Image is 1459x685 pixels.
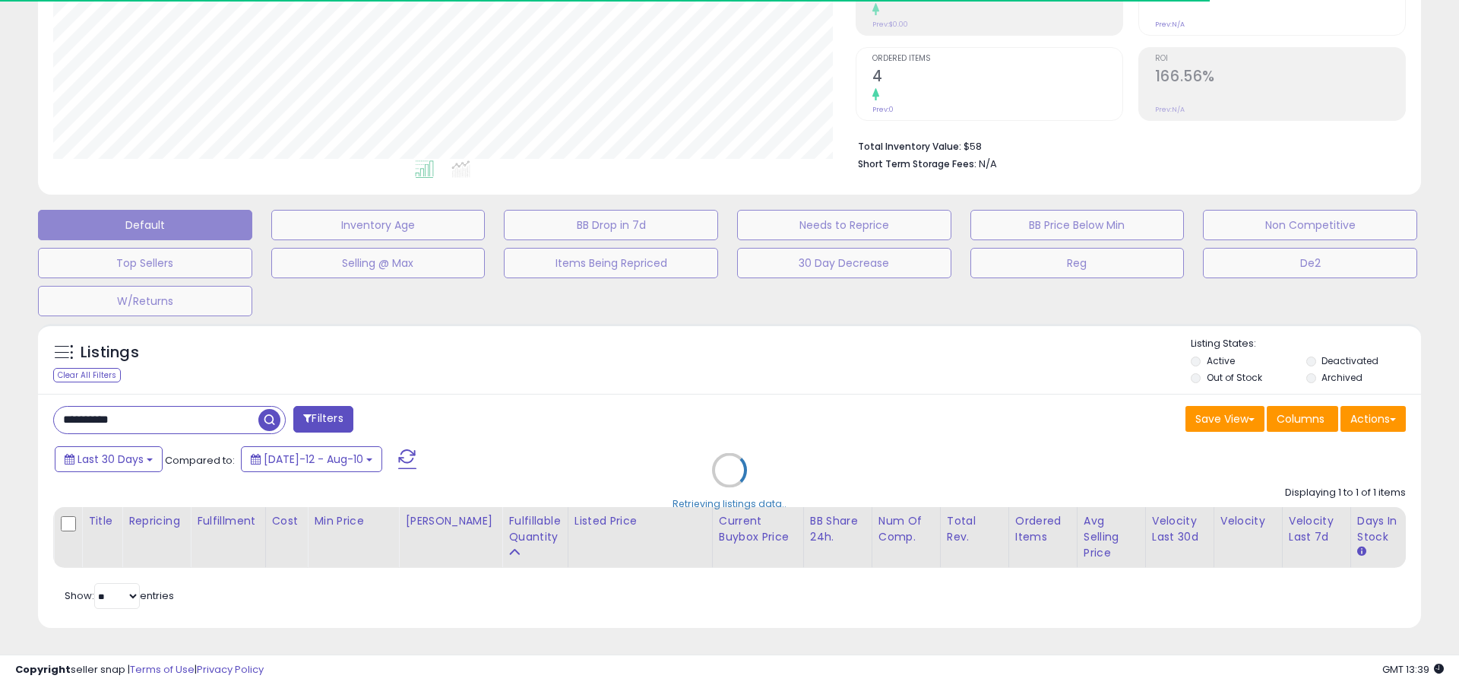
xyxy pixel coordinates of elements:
[737,248,951,278] button: 30 Day Decrease
[1382,662,1444,677] span: 2025-09-10 13:39 GMT
[130,662,195,677] a: Terms of Use
[673,496,786,510] div: Retrieving listings data..
[504,210,718,240] button: BB Drop in 7d
[1155,105,1185,114] small: Prev: N/A
[38,248,252,278] button: Top Sellers
[1155,55,1405,63] span: ROI
[872,105,894,114] small: Prev: 0
[737,210,951,240] button: Needs to Reprice
[858,140,961,153] b: Total Inventory Value:
[271,210,486,240] button: Inventory Age
[1203,210,1417,240] button: Non Competitive
[15,662,71,677] strong: Copyright
[979,157,997,171] span: N/A
[1203,248,1417,278] button: De2
[970,248,1185,278] button: Reg
[271,248,486,278] button: Selling @ Max
[197,662,264,677] a: Privacy Policy
[15,663,264,677] div: seller snap | |
[872,68,1122,88] h2: 4
[504,248,718,278] button: Items Being Repriced
[38,286,252,316] button: W/Returns
[1155,20,1185,29] small: Prev: N/A
[38,210,252,240] button: Default
[858,157,976,170] b: Short Term Storage Fees:
[858,136,1394,154] li: $58
[872,20,908,29] small: Prev: $0.00
[872,55,1122,63] span: Ordered Items
[1155,68,1405,88] h2: 166.56%
[970,210,1185,240] button: BB Price Below Min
